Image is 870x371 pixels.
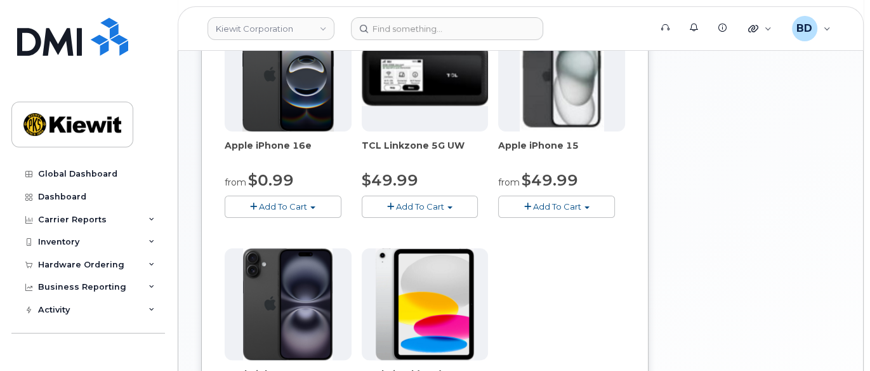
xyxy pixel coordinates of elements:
span: Add To Cart [259,201,307,212]
button: Add To Cart [362,196,478,218]
img: linkzone5g.png [362,44,489,106]
div: Quicklinks [739,16,781,41]
span: $49.99 [522,171,578,189]
span: BD [796,21,812,36]
small: from [498,177,520,188]
div: TCL Linkzone 5G UW [362,139,489,165]
span: Add To Cart [533,201,581,212]
button: Add To Cart [498,196,615,218]
div: Apple iPhone 15 [498,139,625,165]
div: Apple iPhone 16e [225,139,352,165]
span: Add To Cart [396,201,444,212]
a: Kiewit Corporation [208,17,334,40]
iframe: Messenger Launcher [815,316,860,361]
img: iphone15.jpg [520,20,604,132]
small: from [225,177,246,188]
input: Find something... [351,17,543,40]
span: $0.99 [248,171,294,189]
button: Add To Cart [225,196,341,218]
div: Barbara Dye [783,16,840,41]
img: iphone16e.png [242,20,334,132]
span: $49.99 [362,171,418,189]
img: ipad_11.png [376,248,474,360]
img: iphone_16_plus.png [243,248,333,360]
